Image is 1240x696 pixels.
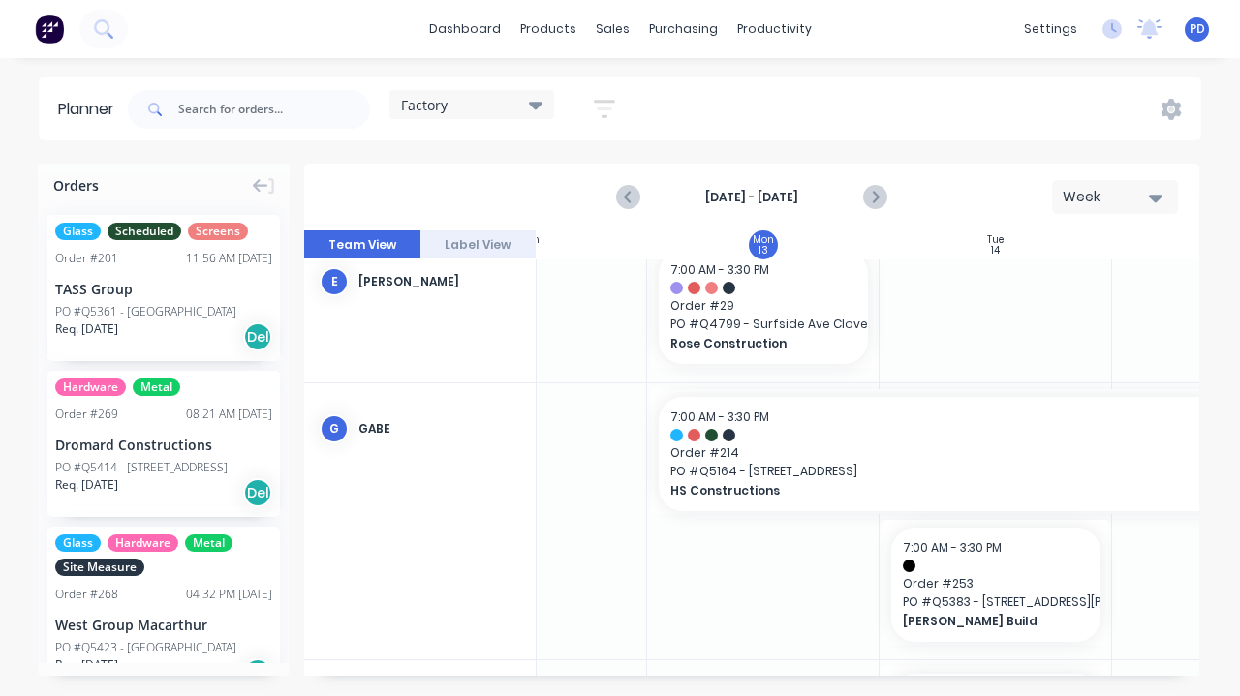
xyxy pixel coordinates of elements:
[55,586,118,603] div: Order # 268
[903,575,1089,592] span: Order # 253
[670,409,769,425] span: 7:00 AM - 3:30 PM
[655,189,849,206] strong: [DATE] - [DATE]
[753,234,774,246] div: Mon
[55,476,118,494] span: Req. [DATE]
[58,98,124,121] div: Planner
[358,420,520,438] div: Gabe
[55,559,144,576] span: Site Measure
[420,230,537,259] button: Label View
[1063,187,1152,207] div: Week
[670,335,838,352] span: Rose Construction
[358,273,520,290] div: [PERSON_NAME]
[55,615,272,635] div: West Group Macarthur
[759,246,768,256] div: 13
[243,478,272,507] div: Del
[55,639,236,656] div: PO #Q5423 - [GEOGRAPHIC_DATA]
[55,250,118,267] div: Order # 201
[108,223,181,240] span: Scheduled
[55,459,228,476] div: PO #Q5414 - [STREET_ADDRESS]
[304,230,420,259] button: Team View
[903,539,1002,556] span: 7:00 AM - 3:30 PM
[53,175,99,196] span: Orders
[55,656,118,674] span: Req. [DATE]
[586,15,639,44] div: sales
[188,223,248,240] span: Screens
[55,378,126,396] span: Hardware
[320,414,349,443] div: G
[991,246,1000,256] div: 14
[35,15,64,44] img: Factory
[903,593,1089,611] span: PO # Q5383 - [STREET_ADDRESS][PERSON_NAME]
[639,15,728,44] div: purchasing
[55,223,101,240] span: Glass
[55,279,272,299] div: TASS Group
[186,406,272,423] div: 08:21 AM [DATE]
[419,15,511,44] a: dashboard
[1190,20,1205,38] span: PD
[903,613,1070,630] span: [PERSON_NAME] Build
[55,320,118,338] span: Req. [DATE]
[1014,15,1087,44] div: settings
[55,534,101,552] span: Glass
[186,250,272,267] div: 11:56 AM [DATE]
[987,234,1004,246] div: Tue
[186,586,272,603] div: 04:32 PM [DATE]
[320,267,349,296] div: E
[243,658,272,687] div: Del
[185,534,232,552] span: Metal
[133,378,180,396] span: Metal
[1052,180,1178,214] button: Week
[55,435,272,455] div: Dromard Constructions
[670,297,856,315] span: Order # 29
[108,534,178,552] span: Hardware
[670,316,856,333] span: PO # Q4799 - Surfside Ave Clovelly
[55,303,236,320] div: PO #Q5361 - [GEOGRAPHIC_DATA]
[728,15,821,44] div: productivity
[243,322,272,351] div: Del
[178,90,370,129] input: Search for orders...
[55,406,118,423] div: Order # 269
[401,95,448,115] span: Factory
[511,15,586,44] div: products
